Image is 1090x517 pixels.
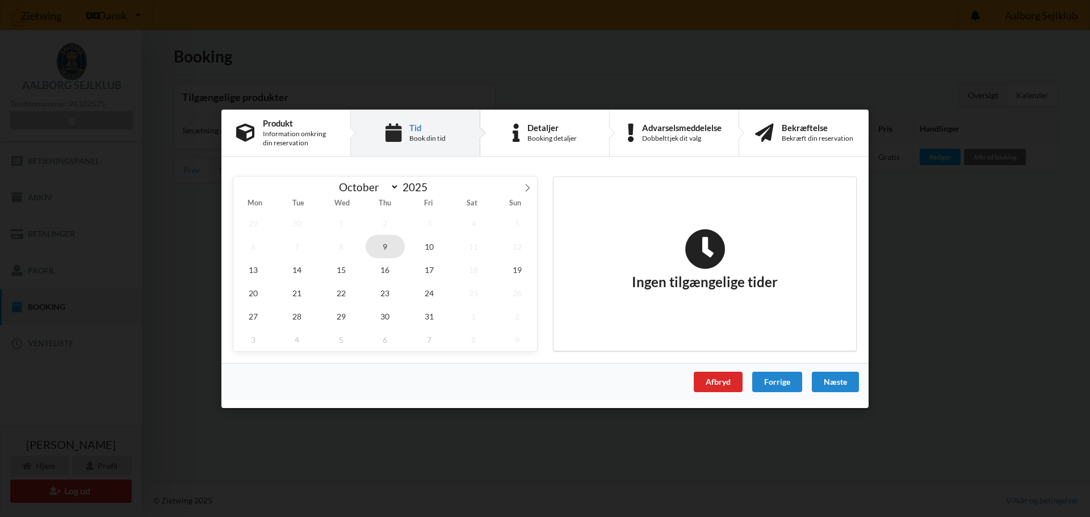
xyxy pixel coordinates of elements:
div: Book din tid [409,134,446,143]
span: October 21, 2025 [278,281,317,304]
span: October 1, 2025 [321,211,361,234]
span: October 6, 2025 [233,234,273,258]
div: Dobbelttjek dit valg [642,134,722,143]
span: October 16, 2025 [366,258,405,281]
span: October 13, 2025 [233,258,273,281]
span: Sat [450,200,493,207]
span: Thu [363,200,406,207]
span: November 3, 2025 [233,327,273,351]
span: October 11, 2025 [454,234,493,258]
span: October 8, 2025 [321,234,361,258]
span: Fri [407,200,450,207]
span: October 26, 2025 [497,281,537,304]
input: Year [399,180,437,194]
span: October 27, 2025 [233,304,273,327]
span: Mon [233,200,276,207]
span: October 18, 2025 [454,258,493,281]
span: October 24, 2025 [409,281,449,304]
h2: Ingen tilgængelige tider [632,228,778,291]
span: October 19, 2025 [497,258,537,281]
span: October 9, 2025 [366,234,405,258]
div: Bekræft din reservation [782,134,853,143]
span: October 23, 2025 [366,281,405,304]
span: October 10, 2025 [409,234,449,258]
span: October 12, 2025 [497,234,537,258]
div: Produkt [263,118,336,127]
span: October 29, 2025 [321,304,361,327]
div: Tid [409,123,446,132]
span: September 30, 2025 [278,211,317,234]
span: November 7, 2025 [409,327,449,351]
span: October 28, 2025 [278,304,317,327]
div: Næste [812,371,859,392]
span: October 25, 2025 [454,281,493,304]
span: October 22, 2025 [321,281,361,304]
span: November 1, 2025 [454,304,493,327]
span: October 31, 2025 [409,304,449,327]
span: Sun [494,200,537,207]
span: October 3, 2025 [409,211,449,234]
select: Month [334,180,400,194]
span: October 17, 2025 [409,258,449,281]
span: November 5, 2025 [321,327,361,351]
div: Booking detaljer [527,134,577,143]
span: October 30, 2025 [366,304,405,327]
span: November 9, 2025 [497,327,537,351]
div: Forrige [752,371,802,392]
span: October 2, 2025 [366,211,405,234]
span: October 14, 2025 [278,258,317,281]
span: November 8, 2025 [454,327,493,351]
div: Information omkring din reservation [263,129,336,148]
span: November 6, 2025 [366,327,405,351]
span: October 4, 2025 [454,211,493,234]
span: September 29, 2025 [233,211,273,234]
div: Detaljer [527,123,577,132]
span: November 2, 2025 [497,304,537,327]
span: October 7, 2025 [278,234,317,258]
span: November 4, 2025 [278,327,317,351]
span: October 20, 2025 [233,281,273,304]
span: Wed [320,200,363,207]
div: Advarselsmeddelelse [642,123,722,132]
span: Tue [276,200,320,207]
span: October 15, 2025 [321,258,361,281]
div: Afbryd [694,371,743,392]
div: Bekræftelse [782,123,853,132]
span: October 5, 2025 [497,211,537,234]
